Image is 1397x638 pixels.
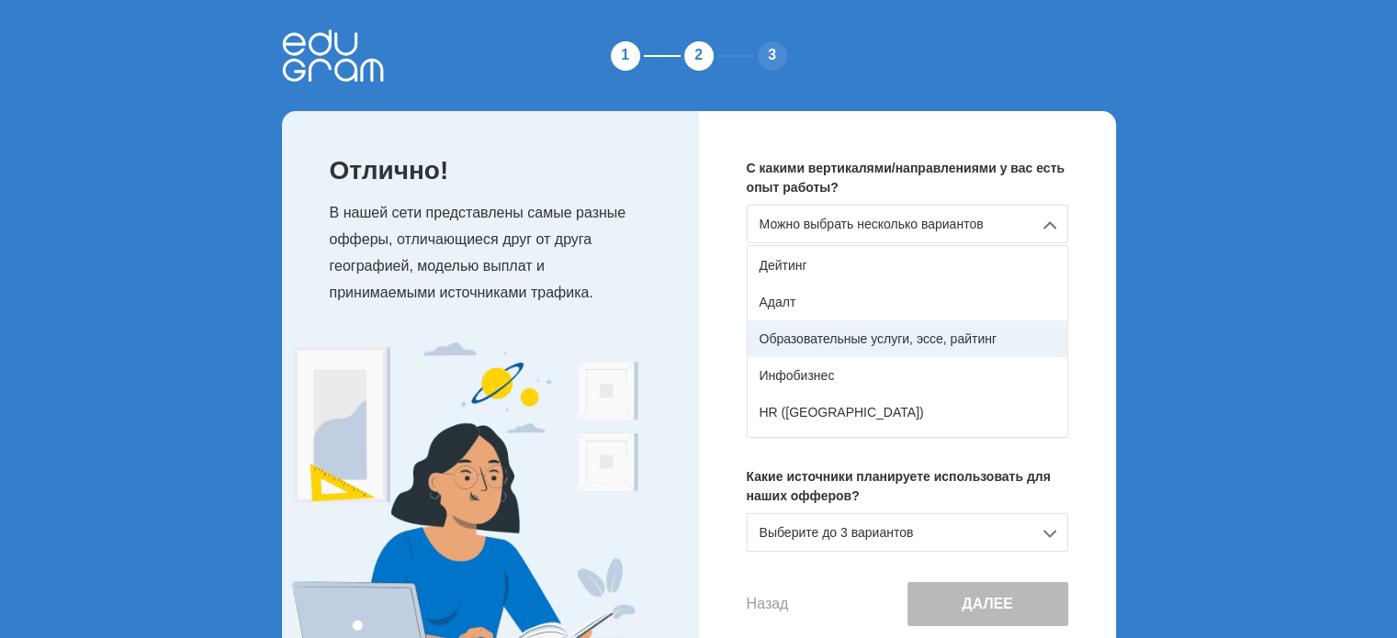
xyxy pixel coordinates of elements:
p: В нашей сети представлены самые разные офферы, отличающиеся друг от друга географией, моделью вып... [330,200,662,306]
div: Дейтинг [748,247,1067,284]
div: HR ([GEOGRAPHIC_DATA]) [748,394,1067,431]
div: Адалт [748,284,1067,320]
div: 3 [754,38,791,74]
div: Можно выбрать несколько вариантов [747,205,1068,243]
div: Инфобизнес [748,357,1067,394]
div: 2 [681,38,717,74]
button: Назад [747,596,789,612]
div: 1 [607,38,644,74]
div: Крипта [748,431,1067,467]
button: Далее [907,582,1068,626]
p: Какие источники планируете использовать для наших офферов? [747,467,1068,506]
p: Отлично! [330,159,662,182]
p: С какими вертикалями/направлениями у вас есть опыт работы? [747,159,1068,197]
div: Образовательные услуги, эссе, райтинг [748,320,1067,357]
div: Выберите до 3 вариантов [747,513,1068,552]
